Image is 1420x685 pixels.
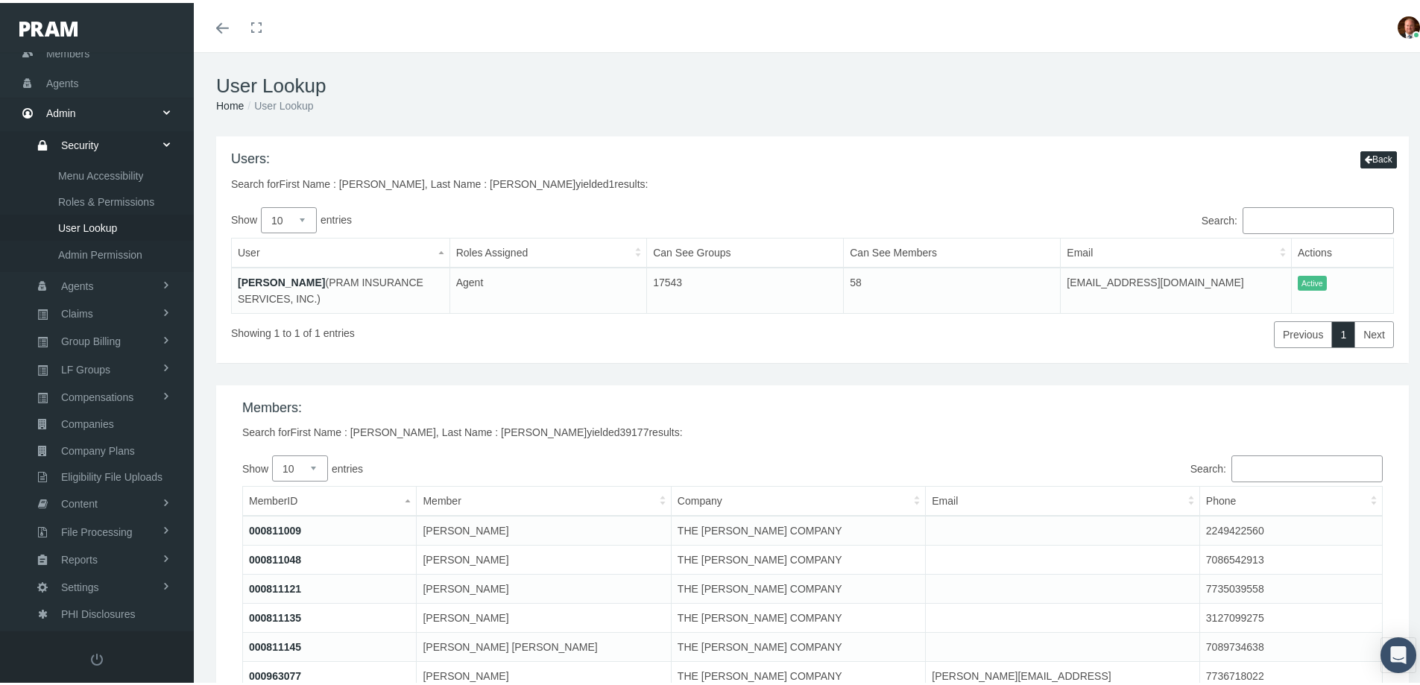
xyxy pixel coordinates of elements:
label: Search: [812,452,1383,479]
a: 000811145 [249,638,301,650]
span: Roles & Permissions [58,186,154,212]
th: User: activate to sort column descending [232,235,450,265]
li: User Lookup [244,95,313,111]
td: 3127099275 [1199,601,1382,630]
span: 39177 [620,423,649,435]
label: Show entries [242,452,812,479]
select: Showentries [272,452,328,479]
th: Member: activate to sort column ascending [417,484,671,514]
span: Security [61,130,99,155]
td: [PERSON_NAME] [417,572,671,601]
th: Can See Groups [647,235,844,265]
span: Admin Permission [58,239,142,265]
a: 000811048 [249,551,301,563]
a: Home [216,97,244,109]
td: [PERSON_NAME] [PERSON_NAME] [417,630,671,659]
td: THE [PERSON_NAME] COMPANY [671,513,925,543]
td: 7089734638 [1199,630,1382,659]
td: 2249422560 [1199,513,1382,543]
td: 7735039558 [1199,572,1382,601]
span: User Lookup [58,212,117,238]
th: Actions [1292,235,1394,265]
th: Email: activate to sort column ascending [926,484,1200,514]
span: Active [1298,273,1327,288]
span: Eligibility File Uploads [61,461,162,487]
a: 000811135 [249,609,301,621]
th: Roles Assigned: activate to sort column ascending [449,235,647,265]
h1: User Lookup [216,72,1409,95]
th: Phone: activate to sort column ascending [1199,484,1382,514]
span: Company Plans [61,435,135,461]
span: 1 [609,175,615,187]
td: THE [PERSON_NAME] COMPANY [671,630,925,659]
a: 000811121 [249,580,301,592]
span: Members [46,37,89,65]
td: THE [PERSON_NAME] COMPANY [671,572,925,601]
span: File Processing [61,517,133,542]
input: Search: [1231,452,1383,479]
input: Search: [1243,204,1394,231]
div: Search for yielded results: [231,173,648,189]
span: Compensations [61,382,133,407]
span: Reports [61,544,98,569]
label: Show entries [231,204,812,230]
button: Back [1360,148,1397,165]
span: Agents [46,66,79,95]
td: 58 [844,265,1061,311]
div: Search for yielded results: [242,421,1383,438]
span: Menu Accessibility [58,160,143,186]
span: First Name : [PERSON_NAME], Last Name : [PERSON_NAME] [280,175,576,187]
td: [PERSON_NAME] [417,601,671,630]
img: PRAM_20_x_78.png [19,19,78,34]
h4: Members: [242,397,1383,414]
a: 000811009 [249,522,301,534]
td: [PERSON_NAME] [417,513,671,543]
span: Settings [61,572,99,597]
td: 17543 [647,265,844,311]
th: MemberID: activate to sort column descending [243,484,417,514]
label: Search: [812,204,1394,231]
a: Next [1354,318,1394,345]
img: S_Profile_Picture_693.jpg [1398,13,1420,36]
span: First Name : [PERSON_NAME], Last Name : [PERSON_NAME] [291,423,587,435]
span: PHI Disclosures [61,599,136,624]
th: Email: activate to sort column ascending [1061,235,1292,265]
span: Companies [61,408,114,434]
td: THE [PERSON_NAME] COMPANY [671,543,925,572]
th: Company: activate to sort column ascending [671,484,925,514]
h4: Users: [231,148,648,165]
td: Agent [449,265,647,311]
a: 000963077 [249,667,301,679]
td: THE [PERSON_NAME] COMPANY [671,601,925,630]
td: 7086542913 [1199,543,1382,572]
td: [EMAIL_ADDRESS][DOMAIN_NAME] [1061,265,1292,311]
td: [PERSON_NAME] [417,543,671,572]
select: Showentries [261,204,317,230]
span: Claims [61,298,93,323]
a: Previous [1274,318,1332,345]
a: 1 [1331,318,1355,345]
th: Can See Members [844,235,1061,265]
span: Admin [46,96,76,124]
span: LF Groups [61,354,110,379]
td: (PRAM INSURANCE SERVICES, INC.) [232,265,450,311]
span: Content [61,488,98,514]
span: Group Billing [61,326,121,351]
span: Agents [61,271,94,296]
a: [PERSON_NAME] [238,274,325,285]
div: Open Intercom Messenger [1380,634,1416,670]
